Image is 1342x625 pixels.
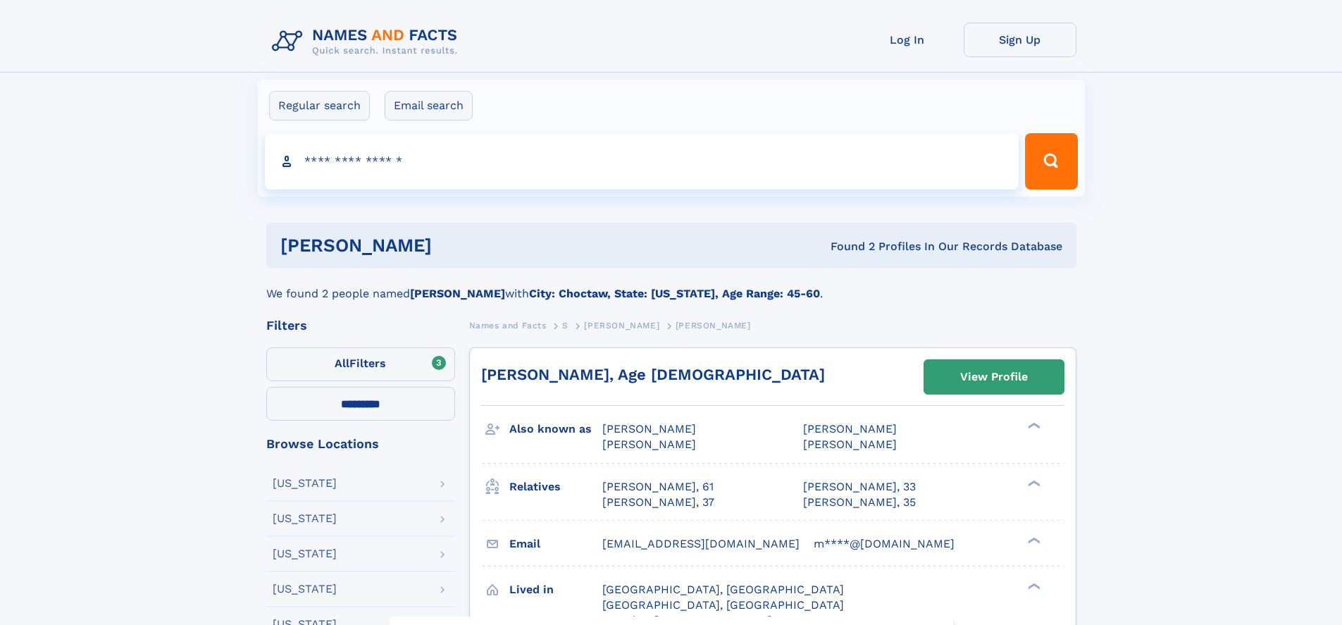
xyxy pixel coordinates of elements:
[1024,536,1041,545] div: ❯
[269,91,370,120] label: Regular search
[602,495,714,510] a: [PERSON_NAME], 37
[803,495,916,510] a: [PERSON_NAME], 35
[803,479,916,495] a: [PERSON_NAME], 33
[266,438,455,450] div: Browse Locations
[266,268,1076,302] div: We found 2 people named with .
[481,366,825,383] a: [PERSON_NAME], Age [DEMOGRAPHIC_DATA]
[509,578,602,602] h3: Lived in
[265,133,1019,190] input: search input
[266,347,455,381] label: Filters
[273,548,337,559] div: [US_STATE]
[602,479,714,495] a: [PERSON_NAME], 61
[1024,581,1041,590] div: ❯
[1024,421,1041,431] div: ❯
[509,417,602,441] h3: Also known as
[280,237,631,254] h1: [PERSON_NAME]
[562,316,569,334] a: S
[602,438,696,451] span: [PERSON_NAME]
[584,316,659,334] a: [PERSON_NAME]
[924,360,1064,394] a: View Profile
[266,23,469,61] img: Logo Names and Facts
[803,438,897,451] span: [PERSON_NAME]
[584,321,659,330] span: [PERSON_NAME]
[509,475,602,499] h3: Relatives
[676,321,751,330] span: [PERSON_NAME]
[385,91,473,120] label: Email search
[602,537,800,550] span: [EMAIL_ADDRESS][DOMAIN_NAME]
[631,239,1062,254] div: Found 2 Profiles In Our Records Database
[273,513,337,524] div: [US_STATE]
[602,583,844,596] span: [GEOGRAPHIC_DATA], [GEOGRAPHIC_DATA]
[529,287,820,300] b: City: Choctaw, State: [US_STATE], Age Range: 45-60
[410,287,505,300] b: [PERSON_NAME]
[1025,133,1077,190] button: Search Button
[1024,478,1041,488] div: ❯
[803,422,897,435] span: [PERSON_NAME]
[960,361,1028,393] div: View Profile
[602,598,844,612] span: [GEOGRAPHIC_DATA], [GEOGRAPHIC_DATA]
[562,321,569,330] span: S
[469,316,547,334] a: Names and Facts
[851,23,964,57] a: Log In
[602,422,696,435] span: [PERSON_NAME]
[335,357,349,370] span: All
[509,532,602,556] h3: Email
[266,319,455,332] div: Filters
[273,478,337,489] div: [US_STATE]
[964,23,1076,57] a: Sign Up
[273,583,337,595] div: [US_STATE]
